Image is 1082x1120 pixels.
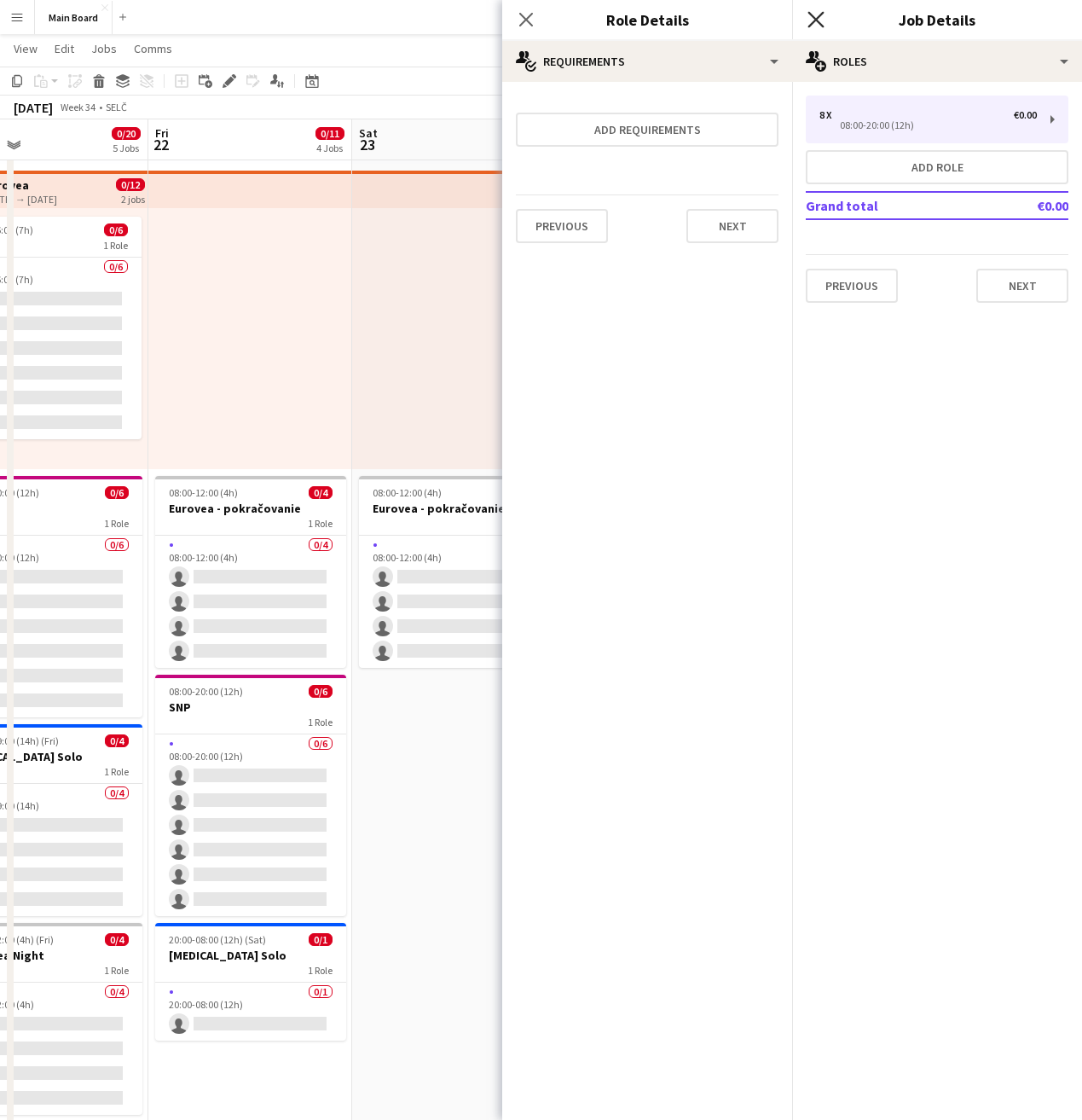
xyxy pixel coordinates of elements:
td: Grand total [806,192,987,219]
span: 1 Role [104,964,129,977]
app-card-role: 0/608:00-20:00 (12h) [155,734,346,916]
span: 1 Role [308,964,333,977]
button: Next [686,209,778,243]
app-card-role: 0/120:00-08:00 (12h) [155,983,346,1041]
span: 23 [356,135,378,154]
span: 0/6 [105,486,129,499]
button: Add role [806,150,1068,184]
h3: [MEDICAL_DATA] Solo [155,948,346,963]
a: Comms [127,38,179,60]
span: 0/11 [315,127,344,140]
span: 1 Role [104,517,129,530]
div: 2 jobs [121,191,145,206]
h3: SNP [155,699,346,715]
span: 0/6 [309,685,333,698]
span: 22 [153,135,169,154]
app-card-role: 0/408:00-12:00 (4h) [155,536,346,668]
button: Next [976,269,1068,303]
span: 0/4 [105,933,129,946]
span: 0/1 [309,933,333,946]
span: 1 Role [103,239,128,252]
span: Jobs [91,41,117,56]
button: Previous [516,209,608,243]
div: SELČ [106,101,127,113]
td: €0.00 [987,192,1068,219]
span: 1 Role [308,716,333,728]
span: 0/4 [105,734,129,747]
div: [DATE] [14,99,53,116]
app-job-card: 08:00-20:00 (12h)0/6SNP1 Role0/608:00-20:00 (12h) [155,675,346,916]
div: 08:00-20:00 (12h) [819,121,1037,130]
h3: Job Details [792,9,1082,31]
span: 0/20 [112,127,141,140]
app-job-card: 08:00-12:00 (4h)0/4Eurovea - pokračovanie1 Role0/408:00-12:00 (4h) [155,476,346,668]
span: 0/12 [116,178,145,191]
span: 08:00-12:00 (4h) [373,486,442,499]
span: Comms [134,41,172,56]
div: Roles [792,41,1082,82]
span: 0/4 [309,486,333,499]
button: Previous [806,269,898,303]
a: Edit [48,38,81,60]
a: View [7,38,44,60]
button: Add requirements [516,113,778,147]
h3: Role Details [502,9,792,31]
span: Fri [155,125,169,141]
span: 08:00-12:00 (4h) [169,486,238,499]
app-card-role: 0/408:00-12:00 (4h) [359,536,550,668]
div: Requirements [502,41,792,82]
button: Main Board [35,1,113,34]
div: 4 Jobs [316,142,344,154]
a: Jobs [84,38,124,60]
app-job-card: 08:00-12:00 (4h)0/4Eurovea - pokračovanie1 Role0/408:00-12:00 (4h) [359,476,550,668]
span: 1 Role [308,517,333,530]
div: €0.00 [1014,109,1037,121]
span: 0/6 [104,223,128,236]
h3: Eurovea - pokračovanie [359,501,550,516]
span: Edit [55,41,74,56]
div: 8 x [819,109,840,121]
span: Week 34 [56,101,99,113]
span: 20:00-08:00 (12h) (Sat) [169,933,266,946]
div: 5 Jobs [113,142,140,154]
span: Sat [359,125,378,141]
app-job-card: 20:00-08:00 (12h) (Sat)0/1[MEDICAL_DATA] Solo1 Role0/120:00-08:00 (12h) [155,923,346,1041]
span: 08:00-20:00 (12h) [169,685,243,698]
span: View [14,41,38,56]
h3: Eurovea - pokračovanie [155,501,346,516]
span: 1 Role [104,765,129,778]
